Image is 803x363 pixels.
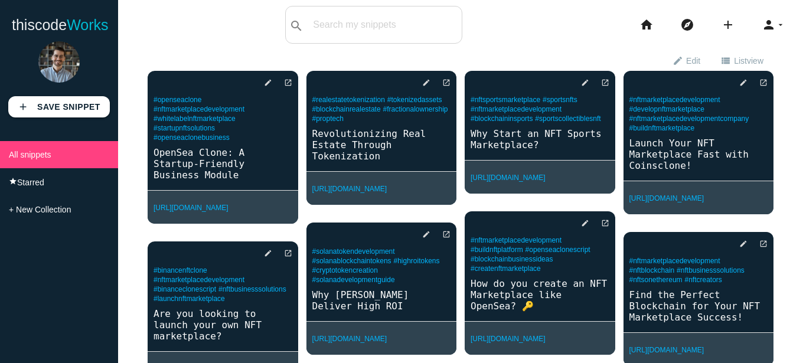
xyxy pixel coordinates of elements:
[730,233,747,254] a: edit
[12,6,109,44] a: thiscodeWorks
[465,127,615,152] a: Why Start an NFT Sports Marketplace?
[592,72,609,93] a: open_in_new
[601,72,609,93] i: open_in_new
[759,233,768,254] i: open_in_new
[471,96,540,104] a: #nftsportsmarketplace
[739,233,747,254] i: edit
[442,72,451,93] i: open_in_new
[154,115,236,123] a: #whitelabelnftmarketplace
[465,277,615,313] a: How do you create an NFT Marketplace like OpenSea? 🔑
[154,133,230,142] a: #openseaclonebusiness
[680,6,694,44] i: explore
[17,178,44,187] span: Starred
[677,266,745,274] a: #nftbusinesssolutions
[629,257,720,265] a: #nftmarketplacedevelopment
[624,288,774,324] a: Find the Perfect Blockchain for Your NFT Marketplace Success!
[762,6,776,44] i: person
[662,50,710,71] a: editEdit
[9,150,51,159] span: All snippets
[422,224,430,245] i: edit
[776,6,785,44] i: arrow_drop_down
[254,72,272,93] a: edit
[629,115,749,123] a: #nftmarketplacedevelopmentcompany
[286,6,307,43] button: search
[535,115,600,123] a: #sportscollectiblesnft
[471,174,546,182] a: [URL][DOMAIN_NAME]
[739,72,747,93] i: edit
[67,17,108,33] span: Works
[730,72,747,93] a: edit
[154,204,229,212] a: [URL][DOMAIN_NAME]
[710,50,773,71] a: view_listListview
[154,285,216,293] a: #binanceclonescript
[312,105,381,113] a: #blockchainrealestate
[422,72,430,93] i: edit
[275,243,292,264] a: open_in_new
[264,243,272,264] i: edit
[413,72,430,93] a: edit
[581,72,589,93] i: edit
[8,96,110,117] a: addSave Snippet
[154,105,244,113] a: #nftmarketplacedevelopment
[148,146,298,182] a: OpenSea Clone: A Startup-Friendly Business Module
[629,266,675,274] a: #nftblockchain
[38,41,80,83] img: c35940b5be900eadbfc2a7d7582f1333
[154,96,201,104] a: #openseaclone
[284,72,292,93] i: open_in_new
[525,246,590,254] a: #openseaclonescript
[471,115,533,123] a: #blockchaininsports
[629,105,704,113] a: #developnftmarketplace
[720,50,731,70] i: view_list
[673,50,683,70] i: edit
[629,276,683,284] a: #nftsonethereum
[686,50,700,70] span: Edit
[312,276,395,284] a: #solanadevelopmentguide
[18,96,28,117] i: add
[154,266,207,274] a: #binancenftclone
[629,346,704,354] a: [URL][DOMAIN_NAME]
[721,6,735,44] i: add
[601,212,609,234] i: open_in_new
[684,276,722,284] a: #nftcreators
[307,12,462,37] input: Search my snippets
[284,243,292,264] i: open_in_new
[9,205,71,214] span: + New Collection
[471,264,541,273] a: #createnftmarketplace
[734,50,763,70] span: List
[572,212,589,234] a: edit
[9,177,17,185] i: star
[581,212,589,234] i: edit
[759,72,768,93] i: open_in_new
[312,266,378,274] a: #cryptotokencreation
[433,224,451,245] a: open_in_new
[629,124,695,132] a: #buildnftmarketplace
[312,335,387,343] a: [URL][DOMAIN_NAME]
[629,194,704,202] a: [URL][DOMAIN_NAME]
[747,56,763,66] span: view
[750,72,768,93] a: open_in_new
[471,246,523,254] a: #buildnftplatform
[387,96,442,104] a: #tokenizedassets
[312,115,344,123] a: #proptech
[393,257,439,265] a: #highroitokens
[383,105,448,113] a: #fractionalownership
[471,335,546,343] a: [URL][DOMAIN_NAME]
[306,127,457,163] a: Revolutionizing Real Estate Through Tokenization
[306,288,457,313] a: Why [PERSON_NAME] Deliver High ROI
[289,7,303,45] i: search
[154,295,225,303] a: #launchnftmarketplace
[624,136,774,172] a: Launch Your NFT Marketplace Fast with Coinsclone!
[218,285,286,293] a: #nftbusinesssolutions
[148,307,298,343] a: Are you looking to launch your own NFT marketplace?
[275,72,292,93] a: open_in_new
[592,212,609,234] a: open_in_new
[442,224,451,245] i: open_in_new
[471,255,553,263] a: #blockchainbusinessideas
[750,233,768,254] a: open_in_new
[254,243,272,264] a: edit
[312,247,395,256] a: #solanatokendevelopment
[572,72,589,93] a: edit
[312,96,385,104] a: #realestatetokenization
[433,72,451,93] a: open_in_new
[154,124,215,132] a: #startupnftsolutions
